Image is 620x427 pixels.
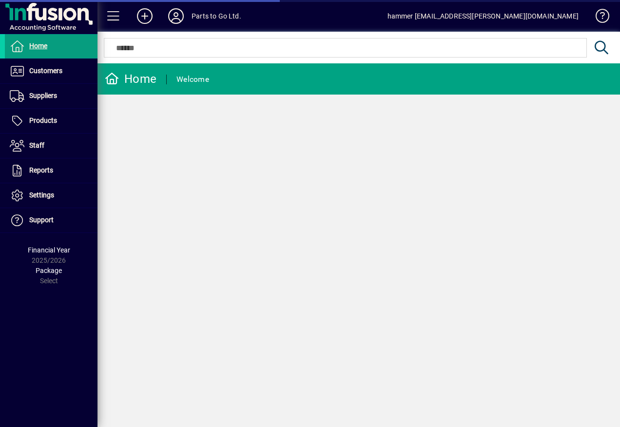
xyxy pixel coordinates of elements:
[5,158,97,183] a: Reports
[5,84,97,108] a: Suppliers
[160,7,192,25] button: Profile
[29,141,44,149] span: Staff
[28,246,70,254] span: Financial Year
[588,2,608,34] a: Knowledge Base
[105,71,156,87] div: Home
[192,8,241,24] div: Parts to Go Ltd.
[29,92,57,99] span: Suppliers
[5,109,97,133] a: Products
[5,59,97,83] a: Customers
[176,72,209,87] div: Welcome
[29,191,54,199] span: Settings
[29,216,54,224] span: Support
[29,116,57,124] span: Products
[129,7,160,25] button: Add
[387,8,579,24] div: hammer [EMAIL_ADDRESS][PERSON_NAME][DOMAIN_NAME]
[29,42,47,50] span: Home
[5,208,97,233] a: Support
[5,183,97,208] a: Settings
[29,67,62,75] span: Customers
[29,166,53,174] span: Reports
[36,267,62,274] span: Package
[5,134,97,158] a: Staff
